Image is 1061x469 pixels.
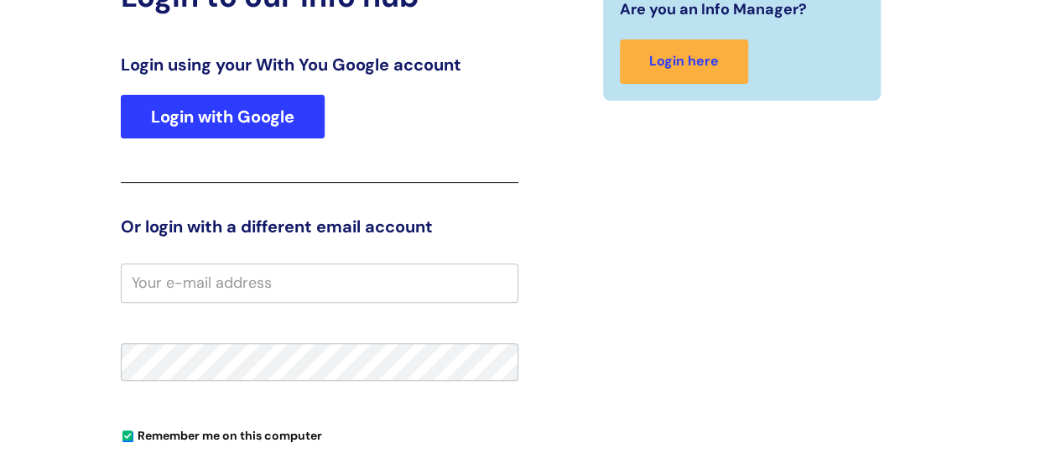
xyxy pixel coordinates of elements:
input: Remember me on this computer [122,431,133,442]
input: Your e-mail address [121,263,518,302]
label: Remember me on this computer [121,425,322,443]
a: Login with Google [121,95,325,138]
div: You can uncheck this option if you're logging in from a shared device [121,421,518,448]
h3: Or login with a different email account [121,216,518,237]
a: Login here [620,39,748,84]
h3: Login using your With You Google account [121,55,518,75]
